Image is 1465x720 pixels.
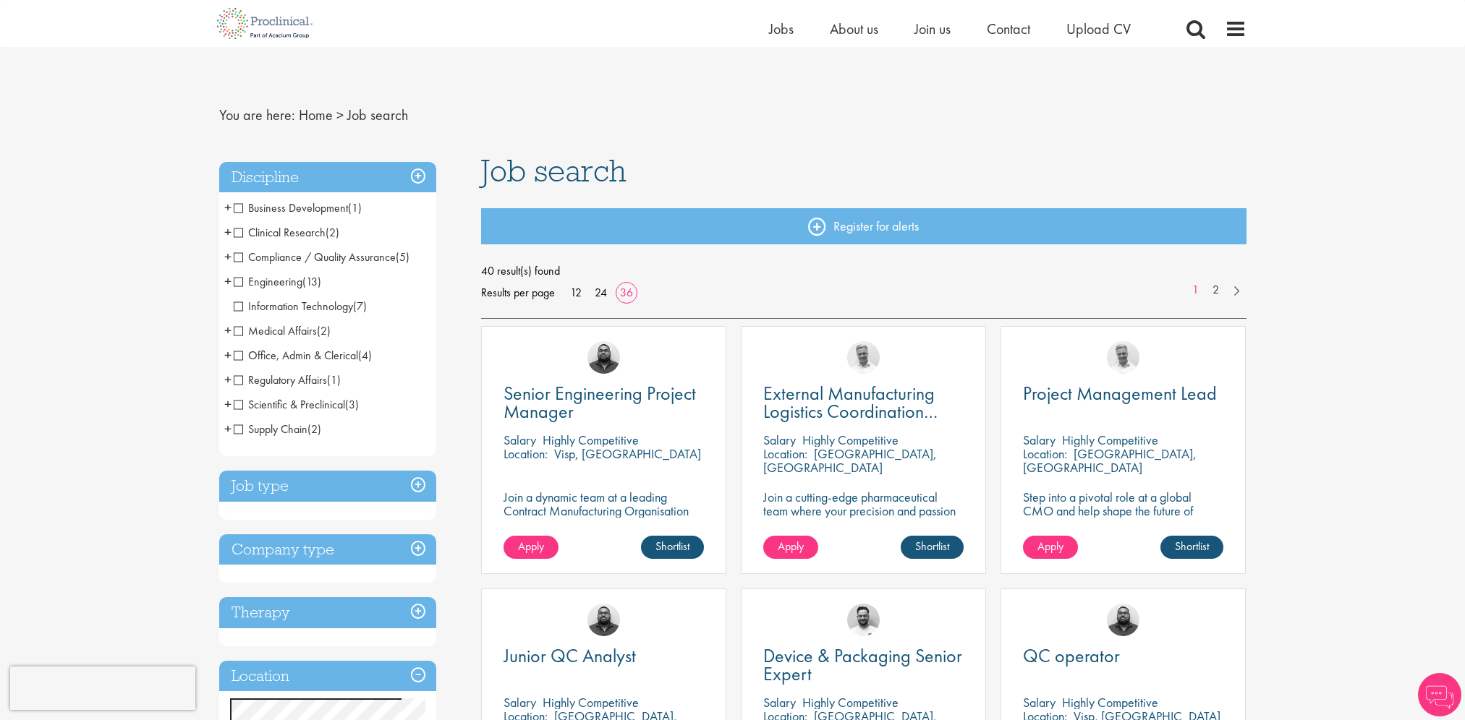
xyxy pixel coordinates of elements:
span: Salary [763,694,796,711]
span: Location: [1023,445,1067,462]
span: (3) [345,397,359,412]
span: Information Technology [234,299,367,314]
p: Highly Competitive [1062,694,1158,711]
span: 40 result(s) found [481,260,1247,282]
a: Ashley Bennett [1107,604,1139,636]
p: [GEOGRAPHIC_DATA], [GEOGRAPHIC_DATA] [763,445,937,476]
span: Medical Affairs [234,323,331,338]
p: Highly Competitive [1062,432,1158,448]
span: Scientific & Preclinical [234,397,345,412]
span: (2) [307,421,321,437]
span: Contact [987,20,1030,38]
span: Apply [778,539,804,554]
a: Apply [504,536,559,559]
span: Clinical Research [234,225,326,240]
span: Business Development [234,200,348,215]
span: Salary [1023,694,1056,711]
span: Regulatory Affairs [234,372,327,387]
a: Ashley Bennett [587,341,620,374]
a: 24 [590,285,612,300]
span: + [224,369,232,390]
h3: Location [219,661,436,692]
span: + [224,270,232,292]
span: (4) [358,348,372,363]
a: Shortlist [641,536,704,559]
span: You are here: [219,106,295,124]
span: Scientific & Preclinical [234,397,359,412]
span: Results per page [481,282,555,304]
a: Upload CV [1066,20,1131,38]
span: Clinical Research [234,225,339,240]
a: 36 [615,285,638,300]
span: + [224,393,232,415]
span: Salary [763,432,796,448]
span: Project Management Lead [1023,381,1217,406]
span: + [224,221,232,243]
p: [GEOGRAPHIC_DATA], [GEOGRAPHIC_DATA] [1023,445,1197,476]
span: (5) [396,249,409,265]
h3: Company type [219,534,436,565]
a: Shortlist [1160,536,1223,559]
span: Salary [504,694,536,711]
p: Highly Competitive [802,694,899,711]
p: Join a cutting-edge pharmaceutical team where your precision and passion for supply chain will he... [763,490,964,545]
a: Shortlist [901,536,964,559]
a: Apply [1023,536,1078,559]
span: (1) [327,372,341,387]
span: Salary [504,432,536,448]
span: > [336,106,344,124]
span: (2) [317,323,331,338]
a: Jobs [769,20,794,38]
span: Apply [1037,539,1063,554]
img: Chatbot [1418,673,1461,716]
a: breadcrumb link [299,106,333,124]
span: Engineering [234,274,302,289]
span: Junior QC Analyst [504,643,636,668]
p: Highly Competitive [543,694,639,711]
p: Step into a pivotal role at a global CMO and help shape the future of healthcare manufacturing. [1023,490,1223,531]
span: Supply Chain [234,421,321,437]
a: Joshua Bye [1107,341,1139,374]
span: Business Development [234,200,362,215]
span: Office, Admin & Clerical [234,348,372,363]
span: (7) [353,299,367,314]
a: 2 [1205,282,1226,299]
iframe: reCAPTCHA [10,667,195,710]
span: Compliance / Quality Assurance [234,249,409,265]
span: (1) [348,200,362,215]
p: Visp, [GEOGRAPHIC_DATA] [554,445,701,462]
span: + [224,344,232,366]
a: QC operator [1023,647,1223,665]
h3: Job type [219,471,436,502]
span: Regulatory Affairs [234,372,341,387]
span: (2) [326,225,339,240]
a: Senior Engineering Project Manager [504,385,704,421]
img: Joshua Bye [847,341,880,374]
h3: Discipline [219,162,436,193]
h3: Therapy [219,597,436,628]
span: Salary [1023,432,1056,448]
a: Join us [914,20,951,38]
a: Ashley Bennett [587,604,620,636]
img: Emile De Beer [847,604,880,636]
a: 1 [1185,282,1206,299]
a: 12 [565,285,587,300]
a: Register for alerts [481,208,1247,244]
span: + [224,197,232,218]
span: (13) [302,274,321,289]
span: Location: [763,445,807,462]
p: Highly Competitive [543,432,639,448]
p: Join a dynamic team at a leading Contract Manufacturing Organisation (CMO) and contribute to grou... [504,490,704,559]
span: + [224,246,232,267]
span: Job search [347,106,408,124]
span: QC operator [1023,643,1120,668]
span: Device & Packaging Senior Expert [763,643,962,686]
